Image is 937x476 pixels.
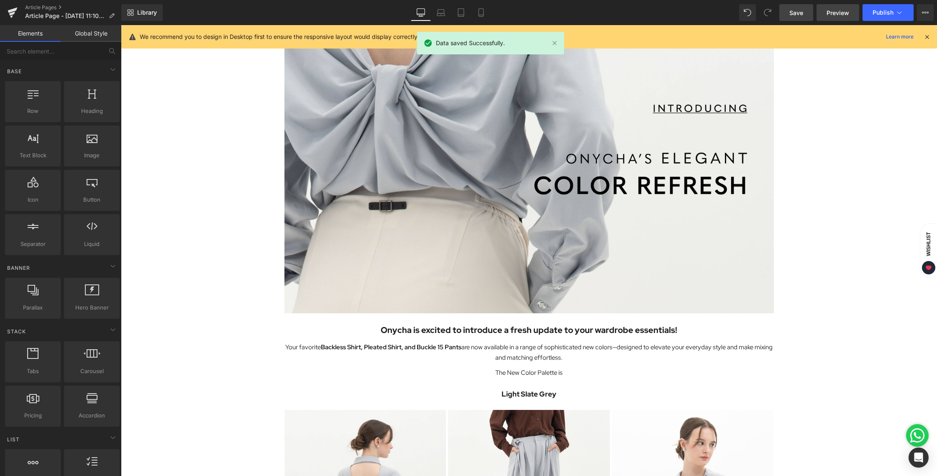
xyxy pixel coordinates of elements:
a: Mobile [471,4,491,21]
span: Tabs [8,367,58,376]
button: Undo [739,4,756,21]
span: Liquid [67,240,117,248]
span: Row [8,107,58,115]
span: Carousel [67,367,117,376]
span: Publish [873,9,893,16]
p: Your favorite are now available in a range of sophisticated new colors—designed to elevate your e... [164,317,653,338]
button: More [917,4,934,21]
span: Hero Banner [67,303,117,312]
span: Stack [6,328,27,335]
div: Open Intercom Messenger [909,448,929,468]
span: Base [6,67,23,75]
strong: Backless Shirt, Pleated Shirt, and Buckle 15 Pants [200,318,340,326]
p: We recommend you to design in Desktop first to ensure the responsive layout would display correct... [140,32,522,41]
span: Image [67,151,117,160]
a: New Library [121,4,163,21]
span: Accordion [67,411,117,420]
a: Global Style [61,25,121,42]
a: Preview [817,4,859,21]
span: Parallax [8,303,58,312]
p: Light Slate Grey [164,363,653,375]
span: Library [137,9,157,16]
span: Save [789,8,803,17]
span: Separator [8,240,58,248]
span: Button [67,195,117,204]
a: Article Pages [25,4,121,11]
h1: Onycha is excited to introduce a fresh update to your wardrobe essentials! [164,298,653,312]
span: Data saved Successfully. [436,38,505,48]
span: Banner [6,264,31,272]
span: Pricing [8,411,58,420]
button: Redo [759,4,776,21]
span: Article Page - [DATE] 11:10:30 [25,13,105,19]
a: Laptop [431,4,451,21]
p: The New Color Palette is [164,343,653,353]
button: Publish [863,4,914,21]
span: Preview [827,8,849,17]
span: Icon [8,195,58,204]
span: List [6,435,20,443]
a: Desktop [411,4,431,21]
span: Heading [67,107,117,115]
a: Tablet [451,4,471,21]
span: Text Block [8,151,58,160]
a: Learn more [883,32,917,42]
